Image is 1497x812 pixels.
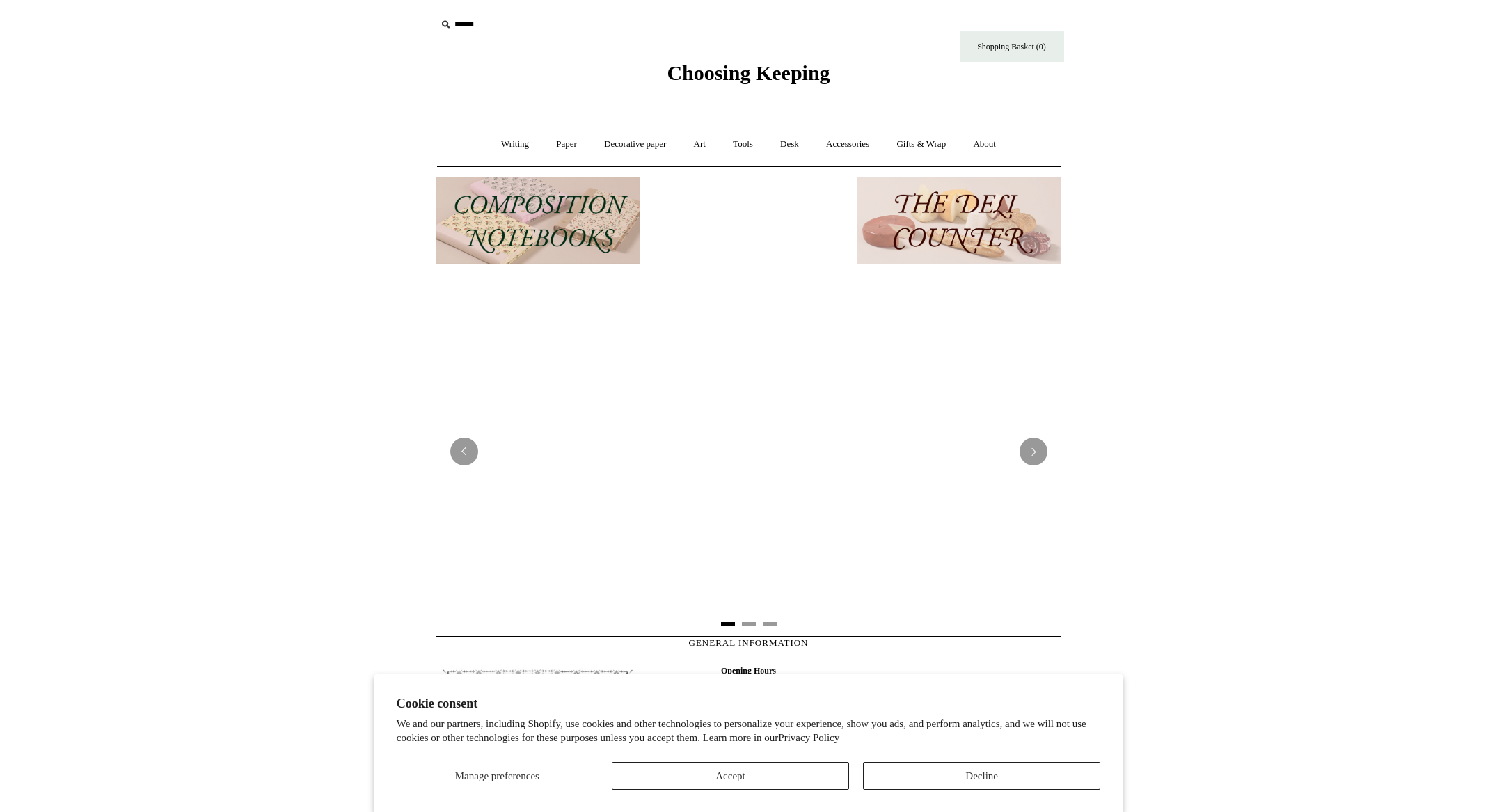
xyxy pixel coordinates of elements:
[612,762,849,790] button: Accept
[720,126,766,163] a: Tools
[544,126,589,163] a: Paper
[397,762,598,790] button: Manage preferences
[857,177,1061,264] img: The Deli Counter
[397,696,1101,711] h2: Cookie consent
[778,732,839,743] a: Privacy Policy
[742,622,756,626] button: Page 2
[721,622,735,626] button: Page 1
[436,662,638,749] img: pf-4db91bb9--1305-Newsletter-Button_1200x.jpg
[689,637,809,648] span: GENERAL INFORMATION
[436,277,1061,625] img: 2025 New Website coming soon.png__PID:95e867f5-3b87-426e-97a5-a534fe0a3431
[960,126,1008,163] a: About
[592,126,679,163] a: Decorative paper
[863,762,1100,790] button: Decline
[721,666,776,676] b: Opening Hours
[455,770,539,781] span: Manage preferences
[763,622,777,626] button: Page 3
[884,126,958,163] a: Gifts & Wrap
[667,61,830,84] span: Choosing Keeping
[1020,438,1047,465] button: Next
[647,177,850,264] img: New.jpg__PID:f73bdf93-380a-4a35-bcfe-7823039498e1
[397,717,1101,745] p: We and our partners, including Shopify, use cookies and other technologies to personalize your ex...
[436,177,640,264] img: 202302 Composition ledgers.jpg__PID:69722ee6-fa44-49dd-a067-31375e5d54ec
[960,31,1064,62] a: Shopping Basket (0)
[667,72,830,82] a: Choosing Keeping
[647,662,849,796] span: [DATE] - [DATE]: 10:30am - 5:30pm [DATE]: 10.30am - 6pm [DATE]: 11.30am - 5.30pm 020 7613 3842
[768,126,811,163] a: Desk
[489,126,541,163] a: Writing
[681,126,718,163] a: Art
[450,438,478,465] button: Previous
[814,126,882,163] a: Accessories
